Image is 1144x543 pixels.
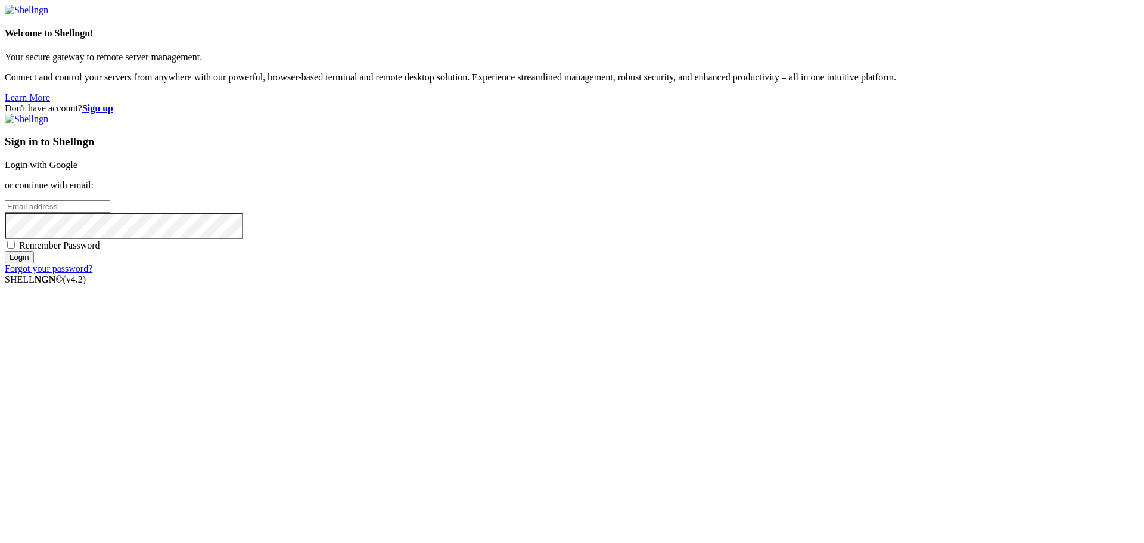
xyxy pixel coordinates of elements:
input: Remember Password [7,241,15,249]
a: Login with Google [5,160,77,170]
p: Connect and control your servers from anywhere with our powerful, browser-based terminal and remo... [5,72,1139,83]
p: or continue with email: [5,180,1139,191]
img: Shellngn [5,5,48,15]
input: Login [5,251,34,263]
p: Your secure gateway to remote server management. [5,52,1139,63]
h3: Sign in to Shellngn [5,135,1139,148]
a: Forgot your password? [5,263,92,274]
a: Sign up [82,103,113,113]
input: Email address [5,200,110,213]
span: 4.2.0 [63,274,86,284]
b: NGN [35,274,56,284]
a: Learn More [5,92,50,103]
img: Shellngn [5,114,48,125]
span: SHELL © [5,274,86,284]
h4: Welcome to Shellngn! [5,28,1139,39]
div: Don't have account? [5,103,1139,114]
span: Remember Password [19,240,100,250]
